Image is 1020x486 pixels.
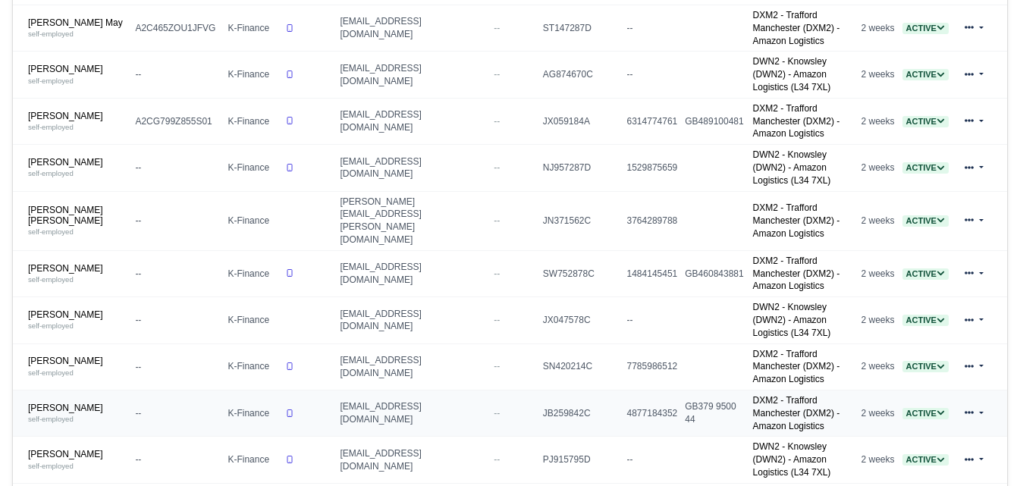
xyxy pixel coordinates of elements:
td: 2 weeks [858,98,899,144]
a: DWN2 - Knowsley (DWN2) - Amazon Logistics (L34 7XL) [753,56,831,92]
td: PJ915795D [539,437,623,483]
a: Active [902,162,949,173]
span: -- [494,268,500,279]
a: Active [902,315,949,325]
span: Active [902,23,949,34]
a: [PERSON_NAME] May self-employed [28,17,127,39]
td: 2 weeks [858,390,899,437]
td: [EMAIL_ADDRESS][DOMAIN_NAME] [336,343,490,390]
td: 2 weeks [858,52,899,98]
td: -- [131,437,224,483]
td: [EMAIL_ADDRESS][DOMAIN_NAME] [336,437,490,483]
td: -- [131,250,224,296]
td: -- [131,297,224,343]
td: K-Finance [224,297,281,343]
a: DXM2 - Trafford Manchester (DXM2) - Amazon Logistics [753,349,840,385]
td: K-Finance [224,343,281,390]
td: JX047578C [539,297,623,343]
a: Active [902,215,949,226]
td: 2 weeks [858,145,899,191]
td: JB259842C [539,390,623,437]
a: DWN2 - Knowsley (DWN2) - Amazon Logistics (L34 7XL) [753,149,831,186]
a: [PERSON_NAME] self-employed [28,157,127,179]
a: DXM2 - Trafford Manchester (DXM2) - Amazon Logistics [753,10,840,46]
a: [PERSON_NAME] self-employed [28,403,127,425]
a: Active [902,361,949,372]
td: ST147287D [539,5,623,52]
td: SW752878C [539,250,623,296]
a: DWN2 - Knowsley (DWN2) - Amazon Logistics (L34 7XL) [753,441,831,478]
small: self-employed [28,462,74,470]
td: SN420214C [539,343,623,390]
iframe: Chat Widget [944,413,1020,486]
span: Active [902,215,949,227]
span: Active [902,315,949,326]
td: 2 weeks [858,437,899,483]
span: Active [902,408,949,419]
td: 1484145451 [623,250,682,296]
span: -- [494,315,500,325]
td: 2 weeks [858,5,899,52]
td: K-Finance [224,52,281,98]
td: [EMAIL_ADDRESS][DOMAIN_NAME] [336,5,490,52]
td: [EMAIL_ADDRESS][DOMAIN_NAME] [336,390,490,437]
td: -- [131,343,224,390]
a: [PERSON_NAME] [PERSON_NAME] self-employed [28,205,127,237]
a: [PERSON_NAME] self-employed [28,111,127,133]
span: Active [902,454,949,466]
td: 1529875659 [623,145,682,191]
span: -- [494,23,500,33]
small: self-employed [28,169,74,177]
td: K-Finance [224,191,281,250]
a: [PERSON_NAME] self-employed [28,64,127,86]
td: 2 weeks [858,250,899,296]
td: 2 weeks [858,191,899,250]
td: -- [131,145,224,191]
a: DWN2 - Knowsley (DWN2) - Amazon Logistics (L34 7XL) [753,302,831,338]
a: [PERSON_NAME] self-employed [28,263,127,285]
small: self-employed [28,227,74,236]
span: -- [494,408,500,419]
a: Active [902,23,949,33]
a: DXM2 - Trafford Manchester (DXM2) - Amazon Logistics [753,202,840,239]
a: DXM2 - Trafford Manchester (DXM2) - Amazon Logistics [753,395,840,431]
td: K-Finance [224,5,281,52]
td: -- [623,52,682,98]
span: Active [902,268,949,280]
td: -- [623,5,682,52]
span: -- [494,162,500,173]
td: NJ957287D [539,145,623,191]
td: [EMAIL_ADDRESS][DOMAIN_NAME] [336,145,490,191]
a: DXM2 - Trafford Manchester (DXM2) - Amazon Logistics [753,256,840,292]
td: K-Finance [224,250,281,296]
a: Active [902,69,949,80]
td: K-Finance [224,98,281,144]
td: [EMAIL_ADDRESS][DOMAIN_NAME] [336,297,490,343]
td: AG874670C [539,52,623,98]
td: 7785986512 [623,343,682,390]
td: K-Finance [224,390,281,437]
a: [PERSON_NAME] self-employed [28,309,127,331]
td: [EMAIL_ADDRESS][DOMAIN_NAME] [336,52,490,98]
small: self-employed [28,415,74,423]
span: -- [494,69,500,80]
a: Active [902,116,949,127]
td: JX059184A [539,98,623,144]
td: 2 weeks [858,343,899,390]
td: -- [131,52,224,98]
td: [EMAIL_ADDRESS][DOMAIN_NAME] [336,98,490,144]
td: GB489100481 [681,98,749,144]
small: self-employed [28,368,74,377]
td: -- [623,297,682,343]
td: -- [131,191,224,250]
a: [PERSON_NAME] self-employed [28,356,127,378]
a: Active [902,454,949,465]
td: 4877184352 [623,390,682,437]
td: [EMAIL_ADDRESS][DOMAIN_NAME] [336,250,490,296]
td: K-Finance [224,145,281,191]
td: 2 weeks [858,297,899,343]
td: JN371562C [539,191,623,250]
td: -- [623,437,682,483]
